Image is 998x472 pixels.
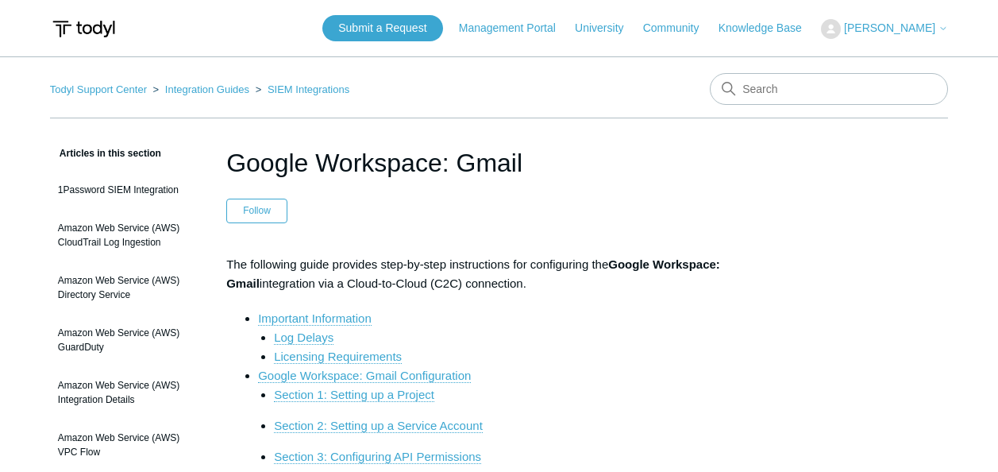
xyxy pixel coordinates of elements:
span: Articles in this section [50,148,161,159]
a: Management Portal [459,20,572,37]
a: University [575,20,639,37]
a: SIEM Integrations [268,83,349,95]
a: Integration Guides [165,83,249,95]
span: The following guide provides step-by-step instructions for configuring the integration via a Clou... [226,257,720,290]
a: Google Workspace: Gmail Configuration [258,369,471,383]
h1: Google Workspace: Gmail [226,144,772,182]
a: Section 1: Setting up a Project [274,388,434,402]
span: [PERSON_NAME] [844,21,935,34]
a: Important Information [258,311,372,326]
a: Section 2: Setting up a Service Account [274,419,483,433]
img: Todyl Support Center Help Center home page [50,14,118,44]
a: Amazon Web Service (AWS) Directory Service [50,265,202,310]
a: Amazon Web Service (AWS) Integration Details [50,370,202,415]
a: Knowledge Base [719,20,818,37]
a: Licensing Requirements [274,350,402,364]
button: [PERSON_NAME] [821,19,948,39]
li: SIEM Integrations [252,83,350,95]
a: Amazon Web Service (AWS) VPC Flow [50,423,202,467]
strong: Google Workspace: Gmail [226,257,720,290]
li: Todyl Support Center [50,83,150,95]
a: 1Password SIEM Integration [50,175,202,205]
li: Integration Guides [150,83,252,95]
a: Log Delays [274,331,333,345]
button: Follow Article [226,199,287,222]
a: Amazon Web Service (AWS) GuardDuty [50,318,202,362]
input: Search [710,73,948,105]
a: Submit a Request [322,15,442,41]
a: Community [643,20,715,37]
a: Amazon Web Service (AWS) CloudTrail Log Ingestion [50,213,202,257]
a: Section 3: Configuring API Permissions [274,450,481,464]
a: Todyl Support Center [50,83,147,95]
